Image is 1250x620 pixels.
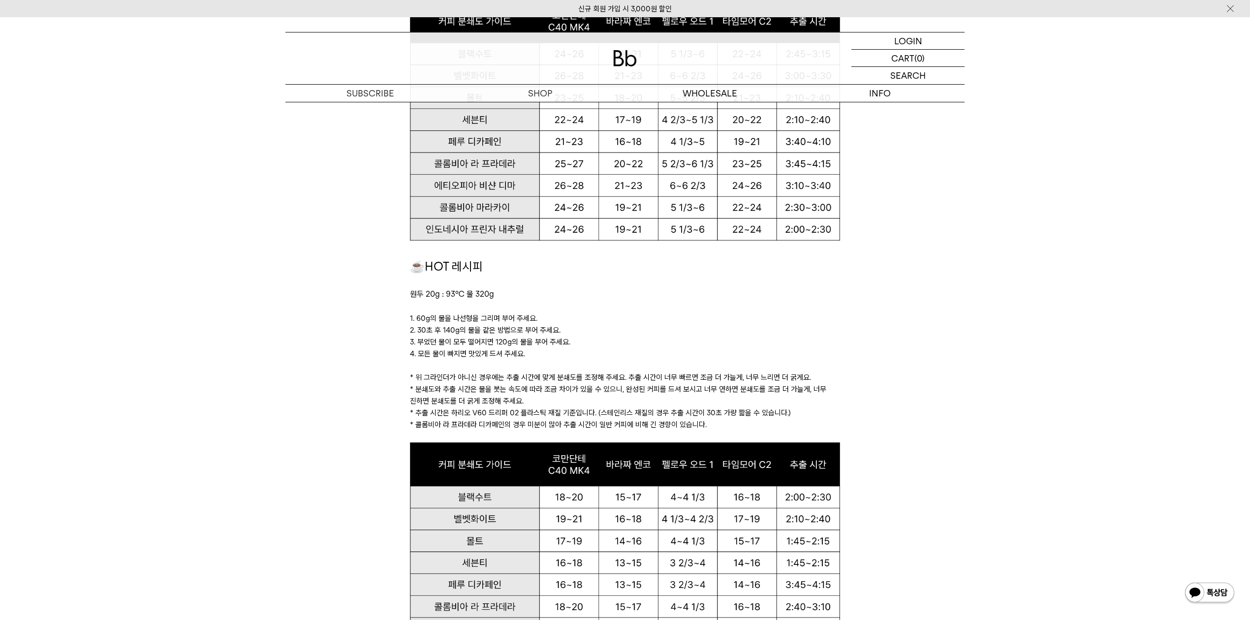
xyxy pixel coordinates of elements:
a: SHOP [455,85,625,102]
p: * 분쇄도와 추출 시간은 물을 붓는 속도에 따라 조금 차이가 있을 수 있으니, 완성된 커피를 드셔 보시고 너무 연하면 분쇄도를 조금 더 가늘게, 너무 진하면 분쇄도를 더 굵게... [410,383,840,407]
p: (0) [914,50,925,66]
a: CART (0) [851,50,965,67]
img: 카카오톡 채널 1:1 채팅 버튼 [1184,582,1235,605]
a: 신규 회원 가입 시 3,000원 할인 [578,4,672,13]
p: 1. 60g의 물을 나선형을 그리며 부어 주세요. [410,312,840,324]
p: * 위 그라인더가 아니신 경우에는 추출 시간에 맞게 분쇄도를 조정해 주세요. 추출 시간이 너무 빠르면 조금 더 가늘게, 너무 느리면 더 굵게요. [410,372,840,383]
p: 2. 30초 후 140g의 물을 같은 방법으로 부어 주세요. [410,324,840,336]
p: 4. 모든 물이 빠지면 맛있게 드셔 주세요. [410,348,840,360]
p: WHOLESALE [625,85,795,102]
p: * 추출 시간은 하리오 V60 드리퍼 02 플라스틱 재질 기준입니다. (스테인리스 재질의 경우 추출 시간이 30초 가량 짧을 수 있습니다.) [410,407,840,419]
p: * 콜롬비아 라 프라데라 디카페인의 경우 미분이 많아 추출 시간이 일반 커피에 비해 긴 경향이 있습니다. [410,419,840,431]
span: 원두 20g : 93℃ 물 320g [410,289,494,299]
img: 로고 [613,50,637,66]
a: LOGIN [851,32,965,50]
p: 3. 부었던 물이 모두 떨어지면 120g의 물을 부어 주세요. [410,336,840,348]
p: LOGIN [894,32,922,49]
p: SEARCH [890,67,926,84]
p: INFO [795,85,965,102]
a: SUBSCRIBE [285,85,455,102]
p: CART [891,50,914,66]
span: ☕HOT 레시피 [410,259,483,274]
